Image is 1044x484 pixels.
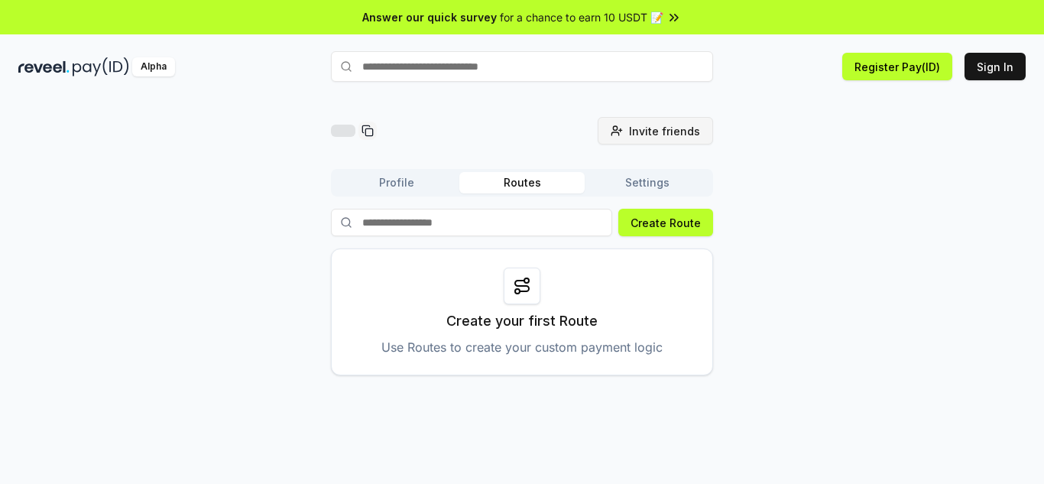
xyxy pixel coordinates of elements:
[618,209,713,236] button: Create Route
[18,57,70,76] img: reveel_dark
[965,53,1026,80] button: Sign In
[585,172,710,193] button: Settings
[842,53,952,80] button: Register Pay(ID)
[73,57,129,76] img: pay_id
[362,9,497,25] span: Answer our quick survey
[334,172,459,193] button: Profile
[459,172,585,193] button: Routes
[598,117,713,145] button: Invite friends
[446,310,598,332] p: Create your first Route
[500,9,663,25] span: for a chance to earn 10 USDT 📝
[132,57,175,76] div: Alpha
[629,123,700,139] span: Invite friends
[381,338,663,356] p: Use Routes to create your custom payment logic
